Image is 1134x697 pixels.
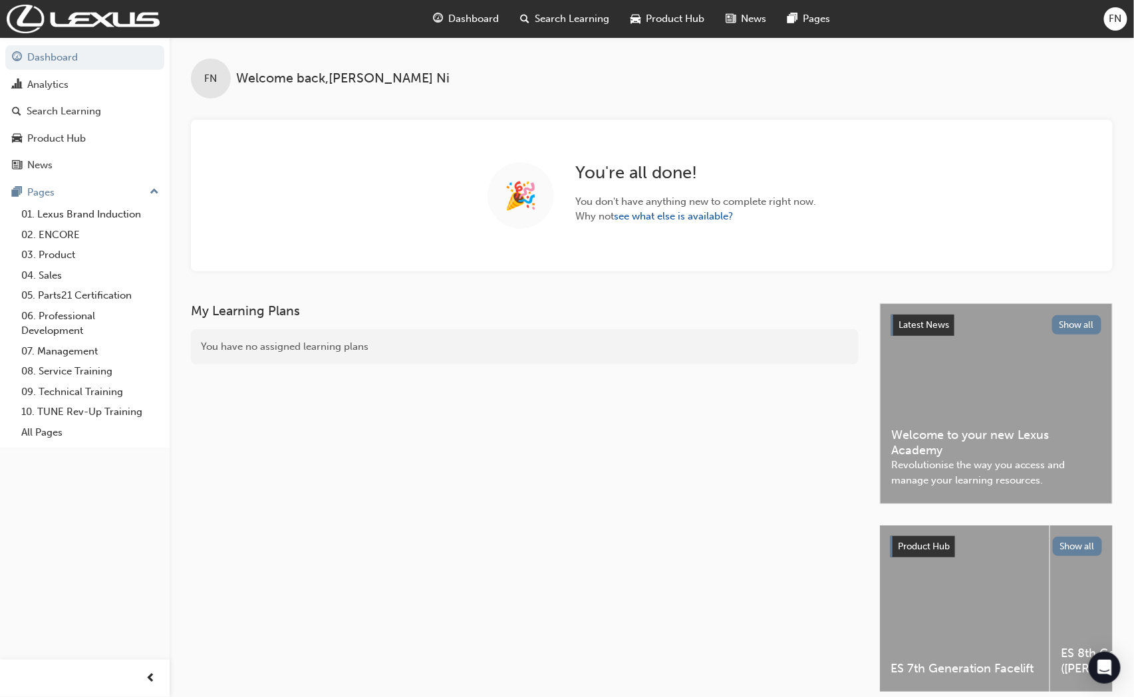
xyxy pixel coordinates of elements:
[5,72,164,97] a: Analytics
[7,5,160,33] img: Trak
[5,126,164,151] a: Product Hub
[575,209,816,224] span: Why not
[716,5,778,33] a: news-iconNews
[16,245,164,265] a: 03. Product
[27,185,55,200] div: Pages
[5,153,164,178] a: News
[16,382,164,402] a: 09. Technical Training
[1104,7,1127,31] button: FN
[12,160,22,172] span: news-icon
[16,204,164,225] a: 01. Lexus Brand Induction
[205,71,217,86] span: FN
[150,184,159,201] span: up-icon
[16,402,164,422] a: 10. TUNE Rev-Up Training
[16,306,164,341] a: 06. Professional Development
[27,77,69,92] div: Analytics
[191,303,859,319] h3: My Learning Plans
[434,11,444,27] span: guage-icon
[5,43,164,180] button: DashboardAnalyticsSearch LearningProduct HubNews
[575,162,816,184] h2: You ' re all done!
[16,225,164,245] a: 02. ENCORE
[1053,537,1103,556] button: Show all
[614,210,733,222] a: see what else is available?
[880,303,1113,504] a: Latest NewsShow allWelcome to your new Lexus AcademyRevolutionise the way you access and manage y...
[899,319,949,331] span: Latest News
[16,422,164,443] a: All Pages
[575,194,816,209] span: You don ' t have anything new to complete right now.
[646,11,705,27] span: Product Hub
[891,315,1101,336] a: Latest NewsShow all
[27,158,53,173] div: News
[12,133,22,145] span: car-icon
[891,536,1102,557] a: Product HubShow all
[803,11,831,27] span: Pages
[891,661,1039,676] span: ES 7th Generation Facelift
[5,180,164,205] button: Pages
[504,188,537,204] span: 🎉
[449,11,499,27] span: Dashboard
[1052,315,1102,335] button: Show all
[898,541,950,552] span: Product Hub
[891,428,1101,458] span: Welcome to your new Lexus Academy
[742,11,767,27] span: News
[726,11,736,27] span: news-icon
[621,5,716,33] a: car-iconProduct Hub
[423,5,510,33] a: guage-iconDashboard
[27,131,86,146] div: Product Hub
[1089,652,1121,684] div: Open Intercom Messenger
[5,99,164,124] a: Search Learning
[880,525,1050,692] a: ES 7th Generation Facelift
[146,670,156,687] span: prev-icon
[788,11,798,27] span: pages-icon
[891,458,1101,488] span: Revolutionise the way you access and manage your learning resources.
[631,11,641,27] span: car-icon
[510,5,621,33] a: search-iconSearch Learning
[12,187,22,199] span: pages-icon
[12,106,21,118] span: search-icon
[12,79,22,91] span: chart-icon
[16,341,164,362] a: 07. Management
[236,71,450,86] span: Welcome back , [PERSON_NAME] Ni
[535,11,610,27] span: Search Learning
[12,52,22,64] span: guage-icon
[191,329,859,364] div: You have no assigned learning plans
[16,285,164,306] a: 05. Parts21 Certification
[1109,11,1122,27] span: FN
[16,265,164,286] a: 04. Sales
[778,5,841,33] a: pages-iconPages
[27,104,101,119] div: Search Learning
[5,45,164,70] a: Dashboard
[16,361,164,382] a: 08. Service Training
[521,11,530,27] span: search-icon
